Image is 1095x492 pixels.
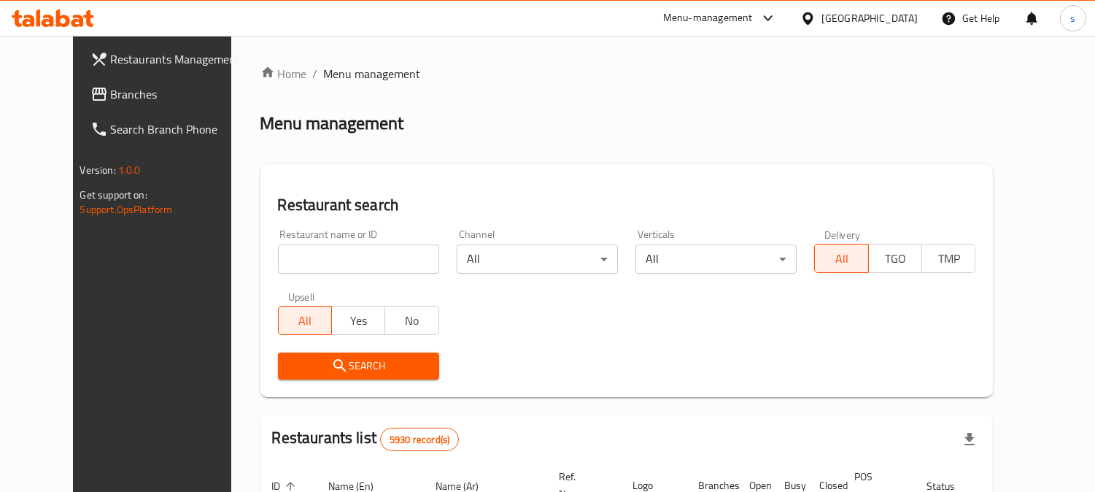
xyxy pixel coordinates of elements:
[875,248,916,269] span: TGO
[384,306,438,335] button: No
[324,65,421,82] span: Menu management
[278,245,439,274] input: Search for restaurant name or ID..
[391,310,433,331] span: No
[331,306,385,335] button: Yes
[260,65,994,82] nav: breadcrumb
[278,194,976,216] h2: Restaurant search
[1070,10,1075,26] span: s
[868,244,922,273] button: TGO
[821,248,862,269] span: All
[952,422,987,457] div: Export file
[111,50,244,68] span: Restaurants Management
[79,112,256,147] a: Search Branch Phone
[260,65,307,82] a: Home
[338,310,379,331] span: Yes
[457,245,618,274] div: All
[278,306,332,335] button: All
[635,245,797,274] div: All
[260,112,404,135] h2: Menu management
[278,353,439,380] button: Search
[381,433,458,447] span: 5930 record(s)
[663,9,753,27] div: Menu-management
[80,161,116,180] span: Version:
[285,310,326,331] span: All
[79,77,256,112] a: Branches
[79,42,256,77] a: Restaurants Management
[380,428,459,451] div: Total records count
[80,185,147,204] span: Get support on:
[118,161,141,180] span: 1.0.0
[928,248,970,269] span: TMP
[288,291,315,301] label: Upsell
[814,244,868,273] button: All
[824,229,861,239] label: Delivery
[272,427,460,451] h2: Restaurants list
[290,357,427,375] span: Search
[111,85,244,103] span: Branches
[821,10,918,26] div: [GEOGRAPHIC_DATA]
[313,65,318,82] li: /
[80,200,173,219] a: Support.OpsPlatform
[111,120,244,138] span: Search Branch Phone
[921,244,975,273] button: TMP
